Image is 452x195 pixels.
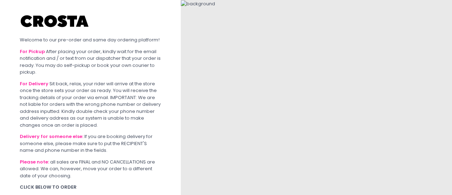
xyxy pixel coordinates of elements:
[20,11,90,32] img: Crosta Pizzeria
[20,133,83,140] b: Delivery for someone else:
[181,0,215,7] img: background
[20,80,48,87] b: For Delivery
[20,159,49,165] b: Please note:
[20,133,161,154] div: If you are booking delivery for someone else, please make sure to put the RECIPIENT'S name and ph...
[20,48,45,55] b: For Pickup
[20,80,161,129] div: Sit back, relax, your rider will arrive at the store once the store sets your order as ready. You...
[20,159,161,179] div: all sales are FINAL and NO CANCELLATIONS are allowed. We can, however, move your order to a diffe...
[20,36,161,44] div: Welcome to our pre-order and same day ordering platform!
[20,184,161,191] div: CLICK BELOW TO ORDER
[20,48,161,76] div: After placing your order, kindly wait for the email notification and / or text from our dispatche...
